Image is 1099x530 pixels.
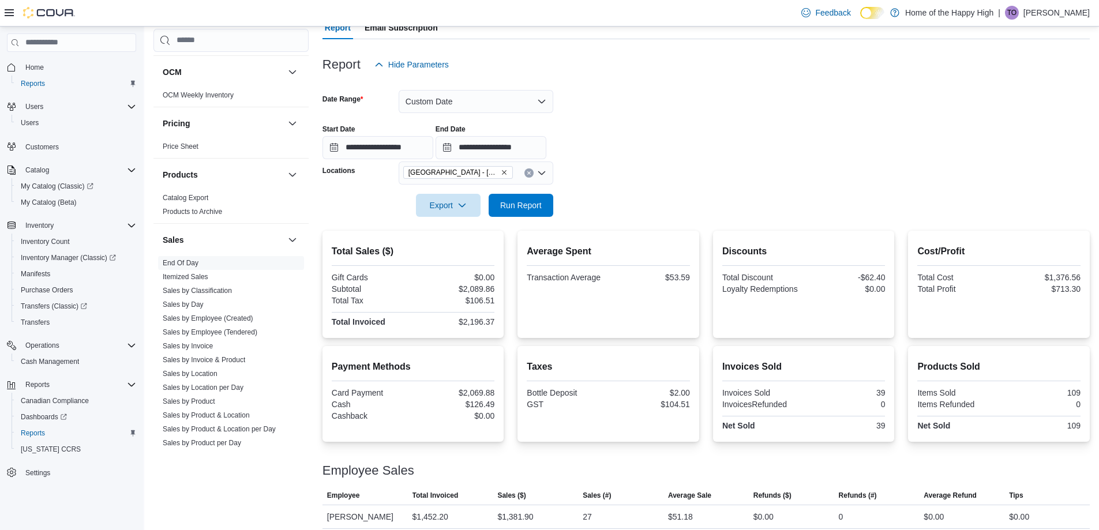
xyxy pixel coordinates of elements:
button: Canadian Compliance [12,393,141,409]
a: Dashboards [16,410,72,424]
div: 0 [806,400,885,409]
span: Sales by Invoice & Product [163,355,245,364]
img: Cova [23,7,75,18]
a: Sales by Employee (Tendered) [163,328,257,336]
span: Sales by Employee (Created) [163,314,253,323]
button: Inventory [2,217,141,234]
div: $1,376.56 [1002,273,1081,282]
button: Custom Date [399,90,553,113]
div: $51.18 [668,510,693,524]
nav: Complex example [7,54,136,511]
div: $2,196.37 [415,317,494,326]
a: Transfers [16,315,54,329]
a: Transfers (Classic) [12,298,141,314]
span: Average Sale [668,491,711,500]
span: Inventory Manager (Classic) [16,251,136,265]
a: Transfers (Classic) [16,299,92,313]
span: Cash Management [21,357,79,366]
span: Reports [21,428,45,438]
span: Inventory Count [21,237,70,246]
a: My Catalog (Beta) [16,196,81,209]
button: OCM [286,65,299,79]
div: $2,069.88 [415,388,494,397]
h3: Sales [163,234,184,246]
button: Users [21,100,48,114]
div: $126.49 [415,400,494,409]
div: Products [153,191,309,223]
a: Users [16,116,43,130]
div: 109 [1002,421,1081,430]
p: [PERSON_NAME] [1023,6,1090,20]
input: Press the down key to open a popover containing a calendar. [436,136,546,159]
a: Sales by Location [163,370,217,378]
h3: OCM [163,66,182,78]
a: My Catalog (Classic) [12,178,141,194]
a: Sales by Product & Location [163,411,250,419]
span: Catalog [21,163,136,177]
h3: Pricing [163,118,190,129]
button: Operations [2,337,141,354]
span: Export [423,194,474,217]
strong: Total Invoiced [332,317,385,326]
h3: Report [322,58,361,72]
div: $53.59 [611,273,690,282]
div: 39 [806,388,885,397]
strong: Net Sold [722,421,755,430]
div: $1,452.20 [412,510,448,524]
button: Customers [2,138,141,155]
div: Total Tax [332,296,411,305]
div: Bottle Deposit [527,388,606,397]
span: My Catalog (Beta) [16,196,136,209]
button: Inventory [21,219,58,232]
a: Sales by Employee (Created) [163,314,253,322]
h2: Cost/Profit [917,245,1081,258]
a: Reports [16,426,50,440]
span: Dashboards [16,410,136,424]
span: Sales by Invoice [163,341,213,351]
span: Feedback [815,7,850,18]
span: My Catalog (Classic) [16,179,136,193]
a: Inventory Manager (Classic) [12,250,141,266]
button: Home [2,59,141,76]
span: Reports [21,378,136,392]
h2: Products Sold [917,360,1081,374]
div: $0.00 [1009,510,1029,524]
span: Dashboards [21,412,67,422]
a: Catalog Export [163,194,208,202]
div: $0.00 [415,273,494,282]
a: My Catalog (Classic) [16,179,98,193]
a: Sales by Day [163,300,204,309]
span: Inventory Count [16,235,136,249]
button: My Catalog (Beta) [12,194,141,211]
a: [US_STATE] CCRS [16,442,85,456]
div: $2,089.86 [415,284,494,294]
button: Reports [12,76,141,92]
span: [GEOGRAPHIC_DATA] - [GEOGRAPHIC_DATA] - Fire & Flower [408,167,498,178]
span: Users [25,102,43,111]
h2: Average Spent [527,245,690,258]
span: Refunds ($) [753,491,792,500]
button: Users [12,115,141,131]
a: Dashboards [12,409,141,425]
div: Card Payment [332,388,411,397]
button: Products [286,168,299,182]
span: Catalog Export [163,193,208,202]
a: End Of Day [163,259,198,267]
h2: Invoices Sold [722,360,886,374]
label: Date Range [322,95,363,104]
div: Subtotal [332,284,411,294]
a: Inventory Count [16,235,74,249]
span: Inventory [25,221,54,230]
button: OCM [163,66,283,78]
span: Inventory Manager (Classic) [21,253,116,262]
div: $106.51 [415,296,494,305]
span: Report [325,16,351,39]
button: Remove Sherwood Park - Wye Road - Fire & Flower from selection in this group [501,169,508,176]
span: Canadian Compliance [16,394,136,408]
button: Pricing [163,118,283,129]
span: Manifests [16,267,136,281]
span: Price Sheet [163,142,198,151]
a: Canadian Compliance [16,394,93,408]
button: Manifests [12,266,141,282]
button: Reports [21,378,54,392]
